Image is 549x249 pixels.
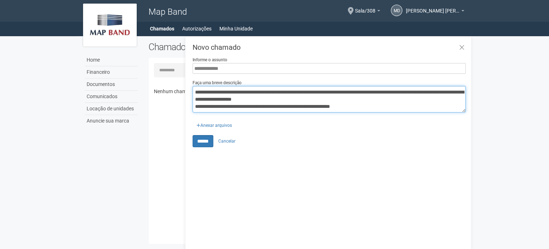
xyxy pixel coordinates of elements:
[85,78,138,91] a: Documentos
[154,88,461,95] p: Nenhum chamado foi aberto para a sua unidade.
[193,118,236,129] div: Anexar arquivos
[85,66,138,78] a: Financeiro
[193,80,242,86] label: Faça uma breve descrição
[391,5,402,16] a: Md
[355,9,380,15] a: Sala/308
[150,24,174,34] a: Chamados
[85,91,138,103] a: Comunicados
[149,7,187,17] span: Map Band
[182,24,212,34] a: Autorizações
[85,54,138,66] a: Home
[193,57,227,63] label: Informe o assunto
[355,1,375,14] span: Sala/308
[219,24,253,34] a: Minha Unidade
[85,115,138,127] a: Anuncie sua marca
[149,42,274,52] h2: Chamados
[85,103,138,115] a: Locação de unidades
[406,1,460,14] span: Marcelo de Azevedo Daher
[193,44,466,51] h3: Novo chamado
[455,40,469,56] a: Fechar
[83,4,137,47] img: logo.jpg
[406,9,464,15] a: [PERSON_NAME] [PERSON_NAME]
[214,136,239,147] a: Cancelar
